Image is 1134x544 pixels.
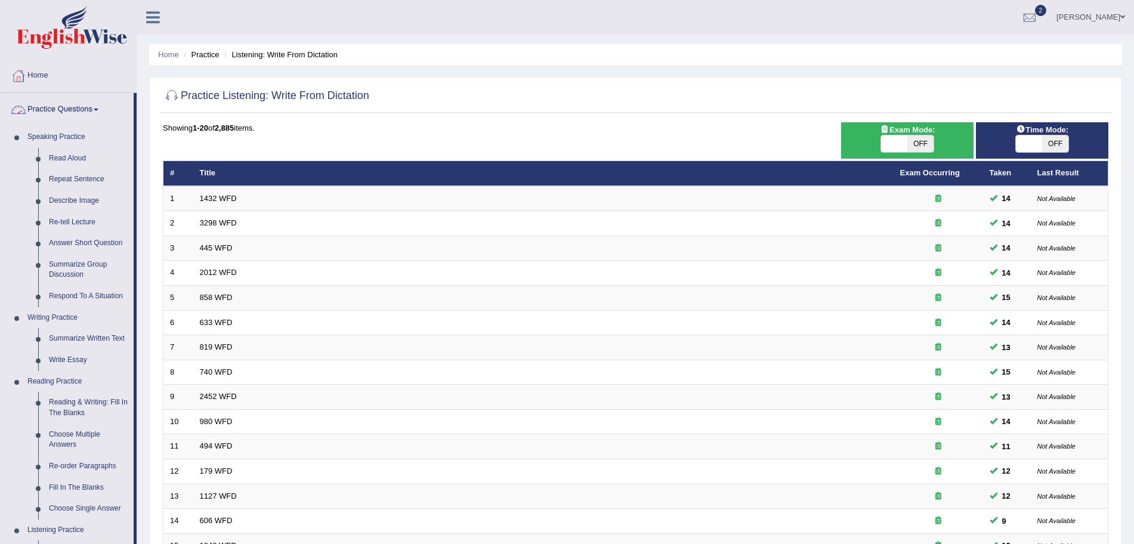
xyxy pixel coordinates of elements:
[163,335,193,360] td: 7
[983,161,1031,186] th: Taken
[900,491,977,502] div: Exam occurring question
[1035,5,1047,16] span: 2
[1,59,137,89] a: Home
[1031,161,1108,186] th: Last Result
[900,218,977,229] div: Exam occurring question
[44,456,134,477] a: Re-order Paragraphs
[44,424,134,456] a: Choose Multiple Answers
[200,218,237,227] a: 3298 WFD
[900,292,977,304] div: Exam occurring question
[22,520,134,541] a: Listening Practice
[200,466,233,475] a: 179 WFD
[997,465,1015,477] span: You can still take this question
[44,392,134,424] a: Reading & Writing: Fill In The Blanks
[200,268,237,277] a: 2012 WFD
[900,466,977,477] div: Exam occurring question
[997,515,1011,527] span: You can still take this question
[997,440,1015,453] span: You can still take this question
[200,367,233,376] a: 740 WFD
[163,459,193,484] td: 12
[163,161,193,186] th: #
[1037,517,1076,524] small: Not Available
[1037,319,1076,326] small: Not Available
[900,267,977,279] div: Exam occurring question
[44,286,134,307] a: Respond To A Situation
[44,328,134,350] a: Summarize Written Text
[163,211,193,236] td: 2
[997,192,1015,205] span: You can still take this question
[1042,135,1068,152] span: OFF
[900,515,977,527] div: Exam occurring question
[1037,369,1076,376] small: Not Available
[163,236,193,261] td: 3
[200,441,233,450] a: 494 WFD
[163,509,193,534] td: 14
[200,194,237,203] a: 1432 WFD
[1037,294,1076,301] small: Not Available
[875,123,940,136] span: Exam Mode:
[158,50,179,59] a: Home
[44,498,134,520] a: Choose Single Answer
[44,350,134,371] a: Write Essay
[997,217,1015,230] span: You can still take this question
[200,293,233,302] a: 858 WFD
[163,385,193,410] td: 9
[44,254,134,286] a: Summarize Group Discussion
[997,415,1015,428] span: You can still take this question
[1037,220,1076,227] small: Not Available
[44,169,134,190] a: Repeat Sentence
[900,243,977,254] div: Exam occurring question
[1037,443,1076,450] small: Not Available
[841,122,974,159] div: Show exams occurring in exams
[1,93,134,123] a: Practice Questions
[181,49,219,60] li: Practice
[193,123,208,132] b: 1-20
[900,416,977,428] div: Exam occurring question
[1037,195,1076,202] small: Not Available
[163,434,193,459] td: 11
[221,49,338,60] li: Listening: Write From Dictation
[200,417,233,426] a: 980 WFD
[997,391,1015,403] span: You can still take this question
[163,286,193,311] td: 5
[200,516,233,525] a: 606 WFD
[997,242,1015,254] span: You can still take this question
[1037,344,1076,351] small: Not Available
[163,409,193,434] td: 10
[44,190,134,212] a: Describe Image
[22,307,134,329] a: Writing Practice
[163,87,369,105] h2: Practice Listening: Write From Dictation
[44,233,134,254] a: Answer Short Question
[900,391,977,403] div: Exam occurring question
[907,135,934,152] span: OFF
[1037,493,1076,500] small: Not Available
[997,291,1015,304] span: You can still take this question
[900,317,977,329] div: Exam occurring question
[900,441,977,452] div: Exam occurring question
[44,212,134,233] a: Re-tell Lecture
[997,366,1015,378] span: You can still take this question
[900,193,977,205] div: Exam occurring question
[997,490,1015,502] span: You can still take this question
[22,371,134,392] a: Reading Practice
[163,122,1108,134] div: Showing of items.
[22,126,134,148] a: Speaking Practice
[200,318,233,327] a: 633 WFD
[163,310,193,335] td: 6
[44,148,134,169] a: Read Aloud
[900,168,960,177] a: Exam Occurring
[200,392,237,401] a: 2452 WFD
[200,342,233,351] a: 819 WFD
[163,261,193,286] td: 4
[900,342,977,353] div: Exam occurring question
[193,161,894,186] th: Title
[215,123,234,132] b: 2,885
[997,316,1015,329] span: You can still take this question
[200,243,233,252] a: 445 WFD
[1037,269,1076,276] small: Not Available
[200,492,237,500] a: 1127 WFD
[997,267,1015,279] span: You can still take this question
[44,477,134,499] a: Fill In The Blanks
[1037,468,1076,475] small: Not Available
[1037,393,1076,400] small: Not Available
